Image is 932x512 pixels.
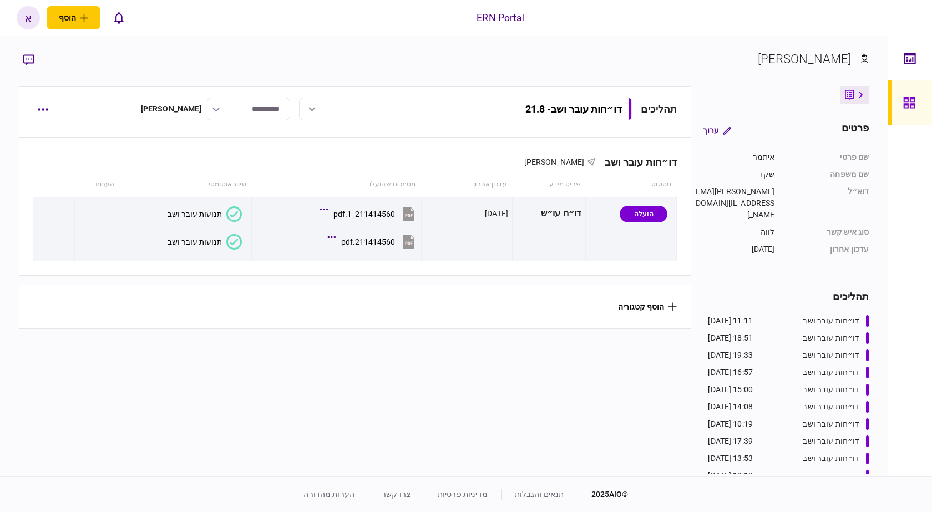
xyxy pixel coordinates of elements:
[694,226,774,238] div: לווה
[477,11,524,25] div: ERN Portal
[578,489,629,500] div: © 2025 AIO
[708,435,869,447] a: דו״חות עובר ושב17:39 [DATE]
[842,120,869,140] div: פרטים
[803,401,859,413] div: דו״חות עובר ושב
[252,172,422,197] th: מסמכים שהועלו
[168,206,242,222] button: תנועות עובר ושב
[303,490,354,499] a: הערות מהדורה
[107,6,130,29] button: פתח רשימת התראות
[438,490,488,499] a: מדיניות פרטיות
[803,315,859,327] div: דו״חות עובר ושב
[708,401,869,413] a: דו״חות עובר ושב14:08 [DATE]
[620,206,667,222] div: הועלה
[382,490,411,499] a: צרו קשר
[524,158,585,166] span: [PERSON_NAME]
[786,226,869,238] div: סוג איש קשר
[803,332,859,344] div: דו״חות עובר ושב
[708,418,753,430] div: 10:19 [DATE]
[708,384,753,396] div: 15:00 [DATE]
[694,289,869,304] div: תהליכים
[708,332,869,344] a: דו״חות עובר ושב18:51 [DATE]
[708,453,753,464] div: 13:53 [DATE]
[618,302,677,311] button: הוסף קטגוריה
[141,103,202,115] div: [PERSON_NAME]
[17,6,40,29] button: א
[708,367,753,378] div: 16:57 [DATE]
[708,418,869,430] a: דו״חות עובר ושב10:19 [DATE]
[694,186,774,221] div: [PERSON_NAME][EMAIL_ADDRESS][DOMAIN_NAME]
[168,234,242,250] button: תנועות עובר ושב
[694,244,774,255] div: [DATE]
[786,186,869,221] div: דוא״ל
[708,470,869,481] a: דו״חות עובר ושב13:13 [DATE]
[803,367,859,378] div: דו״חות עובר ושב
[422,172,513,197] th: עדכון אחרון
[708,384,869,396] a: דו״חות עובר ושב15:00 [DATE]
[485,208,508,219] div: [DATE]
[708,435,753,447] div: 17:39 [DATE]
[513,172,586,197] th: פריט מידע
[803,349,859,361] div: דו״חות עובר ושב
[803,453,859,464] div: דו״חות עובר ושב
[708,367,869,378] a: דו״חות עובר ושב16:57 [DATE]
[786,151,869,163] div: שם פרטי
[803,418,859,430] div: דו״חות עובר ושב
[708,315,753,327] div: 11:11 [DATE]
[75,172,120,197] th: הערות
[803,384,859,396] div: דו״חות עובר ושב
[803,470,859,481] div: דו״חות עובר ושב
[786,169,869,180] div: שם משפחה
[586,172,677,197] th: סטטוס
[168,237,222,246] div: תנועות עובר ושב
[641,102,677,116] div: תהליכים
[708,332,753,344] div: 18:51 [DATE]
[708,349,869,361] a: דו״חות עובר ושב19:33 [DATE]
[596,156,677,168] div: דו״חות עובר ושב
[515,490,564,499] a: תנאים והגבלות
[120,172,252,197] th: סיווג אוטומטי
[333,210,395,219] div: 211414560_1.pdf
[708,315,869,327] a: דו״חות עובר ושב11:11 [DATE]
[47,6,100,29] button: פתח תפריט להוספת לקוח
[694,151,774,163] div: איתמר
[299,98,632,120] button: דו״חות עובר ושב- 21.8
[708,470,753,481] div: 13:13 [DATE]
[708,401,753,413] div: 14:08 [DATE]
[803,435,859,447] div: דו״חות עובר ושב
[694,169,774,180] div: שקד
[168,210,222,219] div: תנועות עובר ושב
[525,103,622,115] div: דו״חות עובר ושב - 21.8
[322,201,417,226] button: 211414560_1.pdf
[341,237,395,246] div: 211414560.pdf
[708,349,753,361] div: 19:33 [DATE]
[330,229,417,254] button: 211414560.pdf
[708,453,869,464] a: דו״חות עובר ושב13:53 [DATE]
[758,50,852,68] div: [PERSON_NAME]
[694,120,740,140] button: ערוך
[786,244,869,255] div: עדכון אחרון
[516,201,581,226] div: דו״ח עו״ש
